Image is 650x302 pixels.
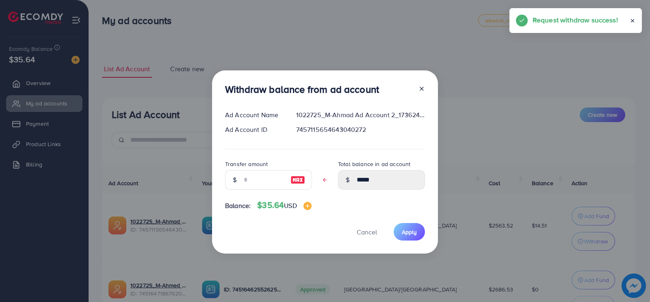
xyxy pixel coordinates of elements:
button: Apply [394,223,425,241]
button: Cancel [347,223,387,241]
label: Total balance in ad account [338,160,410,168]
h4: $35.64 [257,200,311,210]
div: Ad Account Name [219,110,290,120]
div: Ad Account ID [219,125,290,134]
img: image [290,175,305,185]
span: Cancel [357,228,377,236]
h5: Request withdraw success! [533,15,618,25]
div: 1022725_M-Ahmad Ad Account 2_1736245040763 [290,110,431,120]
label: Transfer amount [225,160,268,168]
img: image [303,202,312,210]
span: Balance: [225,201,251,210]
div: 7457115654643040272 [290,125,431,134]
span: Apply [402,228,417,236]
h3: Withdraw balance from ad account [225,83,379,95]
span: USD [284,201,297,210]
